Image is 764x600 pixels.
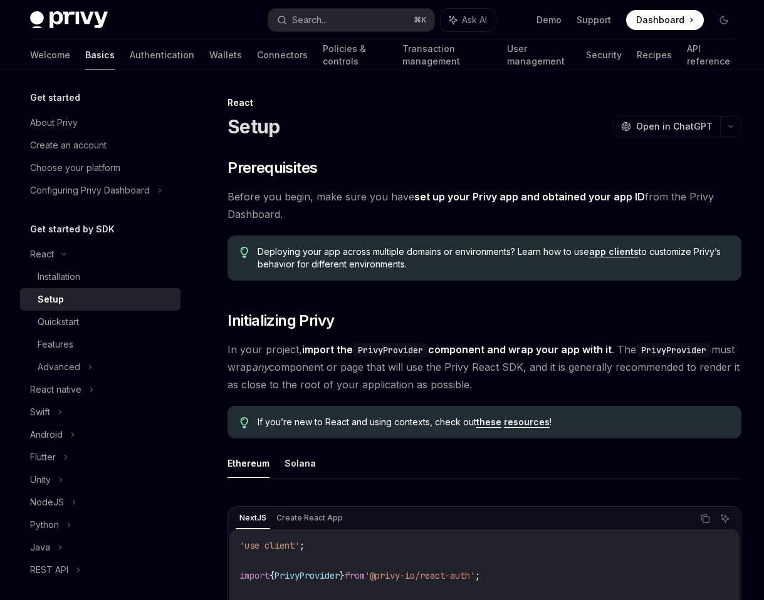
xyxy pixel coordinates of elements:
span: } [340,570,345,581]
div: Create React App [273,510,347,525]
a: Choose your platform [20,157,181,179]
div: Configuring Privy Dashboard [30,183,150,198]
span: import [239,570,269,581]
span: '@privy-io/react-auth' [365,570,475,581]
svg: Tip [240,247,249,258]
div: Installation [38,269,80,284]
a: Quickstart [20,311,181,333]
a: About Privy [20,111,181,134]
div: Setup [38,292,64,307]
span: Open in ChatGPT [636,120,713,133]
div: Unity [30,472,51,487]
a: User management [507,40,571,70]
span: In your project, . The must wrap component or page that will use the Privy React SDK, and it is g... [228,341,741,393]
a: Demo [536,14,562,26]
a: resources [504,416,550,428]
a: Policies & controls [323,40,387,70]
span: Before you begin, make sure you have from the Privy Dashboard. [228,188,741,223]
button: Ask AI [441,9,496,31]
em: any [252,361,269,373]
div: Choose your platform [30,160,120,175]
div: About Privy [30,115,78,130]
a: Create an account [20,134,181,157]
div: Advanced [38,359,80,375]
a: Security [586,40,622,70]
span: from [345,570,365,581]
span: ; [475,570,480,581]
a: Recipes [637,40,672,70]
div: REST API [30,562,68,577]
a: Wallets [209,40,242,70]
span: Initializing Privy [228,311,334,331]
button: Search...⌘K [268,9,435,31]
div: NodeJS [30,495,64,510]
a: Connectors [257,40,308,70]
a: app clients [589,246,639,257]
div: Features [38,337,73,352]
strong: import the component and wrap your app with it [302,343,612,356]
a: Support [577,14,611,26]
div: React [228,96,741,109]
a: Welcome [30,40,70,70]
h5: Get started [30,90,80,105]
span: PrivyProvider [275,570,340,581]
h1: Setup [228,115,280,138]
button: Copy the contents from the code block [697,510,713,527]
button: Open in ChatGPT [613,116,720,137]
button: Toggle dark mode [714,10,734,30]
div: NextJS [236,510,270,525]
span: Dashboard [636,14,684,26]
a: API reference [687,40,734,70]
button: Ask AI [717,510,733,527]
button: Solana [285,448,316,478]
a: Features [20,333,181,356]
span: Deploying your app across multiple domains or environments? Learn how to use to customize Privy’s... [258,246,729,271]
svg: Tip [240,417,249,428]
img: dark logo [30,11,108,29]
div: Swift [30,405,50,420]
a: Authentication [130,40,194,70]
div: Python [30,517,59,532]
a: these [476,416,501,428]
a: Dashboard [626,10,704,30]
span: Prerequisites [228,158,317,178]
a: Basics [85,40,115,70]
h5: Get started by SDK [30,222,115,237]
div: Android [30,427,63,442]
div: React native [30,382,81,397]
div: Flutter [30,450,56,465]
a: set up your Privy app and obtained your app ID [414,190,645,204]
span: ; [300,540,305,551]
div: Quickstart [38,314,79,329]
span: { [269,570,275,581]
div: React [30,247,54,262]
span: 'use client' [239,540,300,551]
div: Create an account [30,138,107,153]
a: Transaction management [402,40,492,70]
span: ⌘ K [414,15,427,25]
span: Ask AI [462,14,487,26]
div: Search... [292,13,327,28]
div: Java [30,540,50,555]
a: Setup [20,288,181,311]
button: Ethereum [228,448,269,478]
span: If you’re new to React and using contexts, check out ! [258,416,729,428]
code: PrivyProvider [353,343,428,357]
code: PrivyProvider [636,343,711,357]
a: Installation [20,266,181,288]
